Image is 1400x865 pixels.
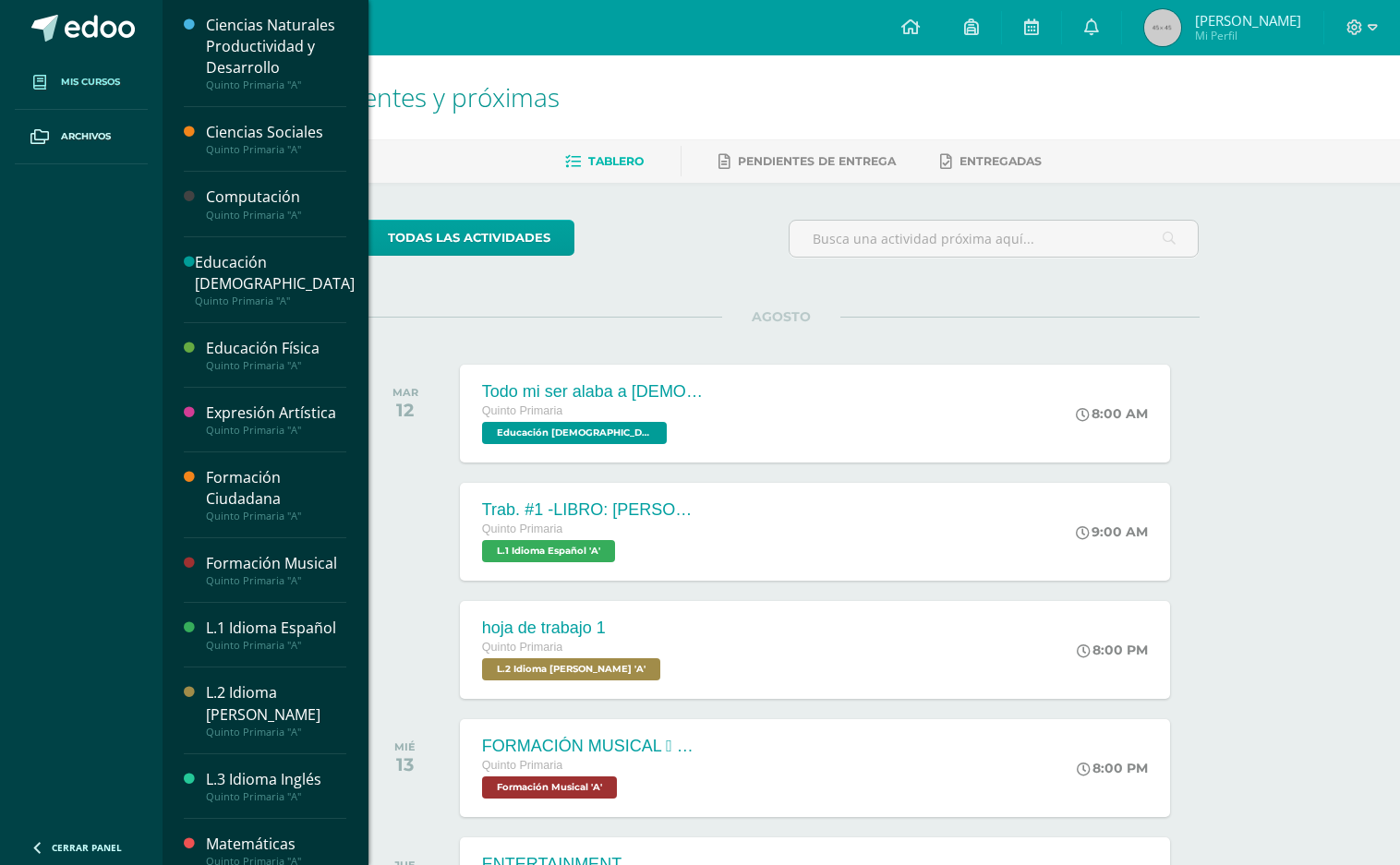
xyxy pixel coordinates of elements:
div: Computación [206,186,346,208]
span: Quinto Primaria [482,523,563,535]
div: Quinto Primaria "A" [206,574,346,587]
span: Cerrar panel [52,841,122,854]
input: Busca una actividad próxima aquí... [790,221,1199,257]
div: hoja de trabajo 1 [482,619,665,638]
a: Mis cursos [15,55,148,110]
span: AGOSTO [722,308,840,325]
div: FORMACIÓN MUSICAL  EJERCICIO RITMICO [482,737,704,756]
span: Quinto Primaria [482,404,563,417]
span: L.2 Idioma Maya Kaqchikel 'A' [482,658,660,680]
a: Pendientes de entrega [718,147,896,176]
a: L.2 Idioma [PERSON_NAME]Quinto Primaria "A" [206,682,346,738]
a: Archivos [15,110,148,164]
div: Quinto Primaria "A" [206,78,346,91]
div: L.1 Idioma Español [206,618,346,639]
a: Ciencias Naturales Productividad y DesarrolloQuinto Primaria "A" [206,15,346,91]
div: Educación Física [206,338,346,359]
div: Ciencias Naturales Productividad y Desarrollo [206,15,346,78]
div: Formación Ciudadana [206,467,346,510]
span: Mis cursos [61,75,120,90]
div: Quinto Primaria "A" [206,359,346,372]
img: 45x45 [1144,9,1181,46]
div: Quinto Primaria "A" [206,726,346,739]
a: Formación MusicalQuinto Primaria "A" [206,553,346,587]
div: Ciencias Sociales [206,122,346,143]
a: ComputaciónQuinto Primaria "A" [206,186,346,221]
span: Archivos [61,129,111,144]
a: todas las Actividades [364,220,574,256]
div: Trab. #1 -LIBRO: [PERSON_NAME] EL DIBUJANTE [482,500,704,520]
span: Educación Cristiana 'A' [482,422,667,444]
a: Expresión ArtísticaQuinto Primaria "A" [206,402,346,437]
div: Matemáticas [206,834,346,855]
div: Expresión Artística [206,402,346,424]
a: Ciencias SocialesQuinto Primaria "A" [206,122,346,156]
div: L.3 Idioma Inglés [206,769,346,790]
span: [PERSON_NAME] [1195,11,1301,30]
span: Mi Perfil [1195,28,1301,43]
div: 8:00 AM [1076,405,1148,422]
a: Educación FísicaQuinto Primaria "A" [206,338,346,372]
div: Formación Musical [206,553,346,574]
div: Quinto Primaria "A" [206,143,346,156]
div: 8:00 PM [1077,642,1148,658]
div: L.2 Idioma [PERSON_NAME] [206,682,346,725]
span: L.1 Idioma Español 'A' [482,540,615,562]
a: L.3 Idioma InglésQuinto Primaria "A" [206,769,346,803]
span: Pendientes de entrega [738,154,896,168]
div: 12 [392,399,418,421]
a: Formación CiudadanaQuinto Primaria "A" [206,467,346,523]
span: Quinto Primaria [482,641,563,654]
div: MIÉ [394,740,416,753]
div: 9:00 AM [1076,523,1148,540]
div: Quinto Primaria "A" [206,639,346,652]
div: Quinto Primaria "A" [195,294,355,307]
div: Quinto Primaria "A" [206,424,346,437]
span: Formación Musical 'A' [482,776,617,799]
a: L.1 Idioma EspañolQuinto Primaria "A" [206,618,346,652]
div: 8:00 PM [1077,760,1148,776]
div: Todo mi ser alaba a [DEMOGRAPHIC_DATA] [482,382,704,402]
div: Quinto Primaria "A" [206,209,346,222]
a: Tablero [565,147,644,176]
div: Educación [DEMOGRAPHIC_DATA] [195,252,355,294]
div: Quinto Primaria "A" [206,790,346,803]
a: Educación [DEMOGRAPHIC_DATA]Quinto Primaria "A" [195,252,355,307]
span: Quinto Primaria [482,759,563,772]
span: Actividades recientes y próximas [185,79,560,114]
span: Tablero [588,154,644,168]
div: MAR [392,386,418,399]
div: 13 [394,753,416,775]
div: Quinto Primaria "A" [206,510,346,523]
span: Entregadas [959,154,1042,168]
a: Entregadas [940,147,1042,176]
